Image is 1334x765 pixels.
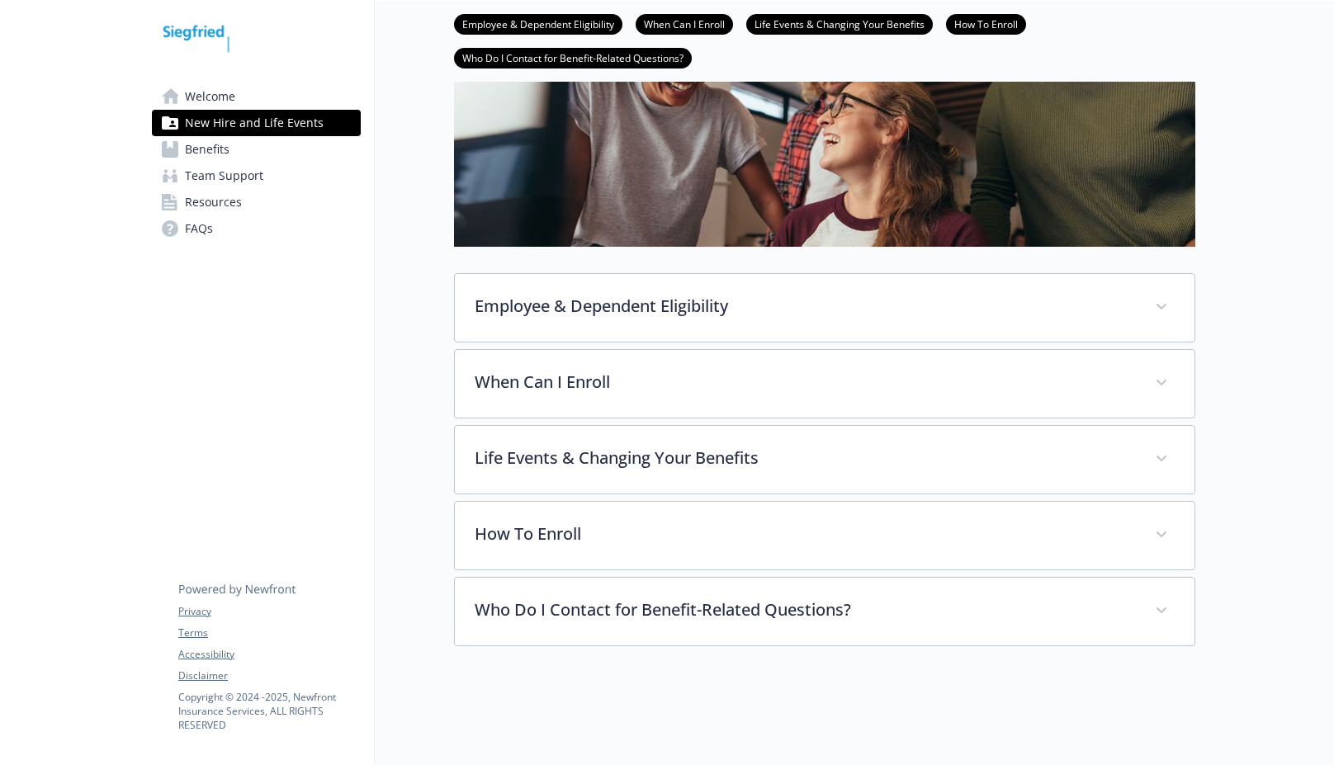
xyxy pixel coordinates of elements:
span: New Hire and Life Events [185,110,324,136]
p: Who Do I Contact for Benefit-Related Questions? [475,597,1135,622]
a: FAQs [152,215,361,242]
a: Life Events & Changing Your Benefits [746,16,933,31]
a: Resources [152,189,361,215]
div: Employee & Dependent Eligibility [455,274,1194,342]
div: Who Do I Contact for Benefit-Related Questions? [455,578,1194,645]
a: Welcome [152,83,361,110]
a: How To Enroll [946,16,1026,31]
span: Welcome [185,83,235,110]
p: Employee & Dependent Eligibility [475,294,1135,319]
p: How To Enroll [475,522,1135,546]
p: Copyright © 2024 - 2025 , Newfront Insurance Services, ALL RIGHTS RESERVED [178,690,360,732]
div: When Can I Enroll [455,350,1194,418]
a: Benefits [152,136,361,163]
a: New Hire and Life Events [152,110,361,136]
a: Disclaimer [178,668,360,683]
p: When Can I Enroll [475,370,1135,394]
a: Team Support [152,163,361,189]
a: Terms [178,626,360,640]
a: Accessibility [178,647,360,662]
a: Who Do I Contact for Benefit-Related Questions? [454,50,692,65]
span: Team Support [185,163,263,189]
div: Life Events & Changing Your Benefits [455,426,1194,493]
span: Benefits [185,136,229,163]
a: Privacy [178,604,360,619]
span: Resources [185,189,242,215]
div: How To Enroll [455,502,1194,569]
a: Employee & Dependent Eligibility [454,16,622,31]
span: FAQs [185,215,213,242]
p: Life Events & Changing Your Benefits [475,446,1135,470]
a: When Can I Enroll [636,16,733,31]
